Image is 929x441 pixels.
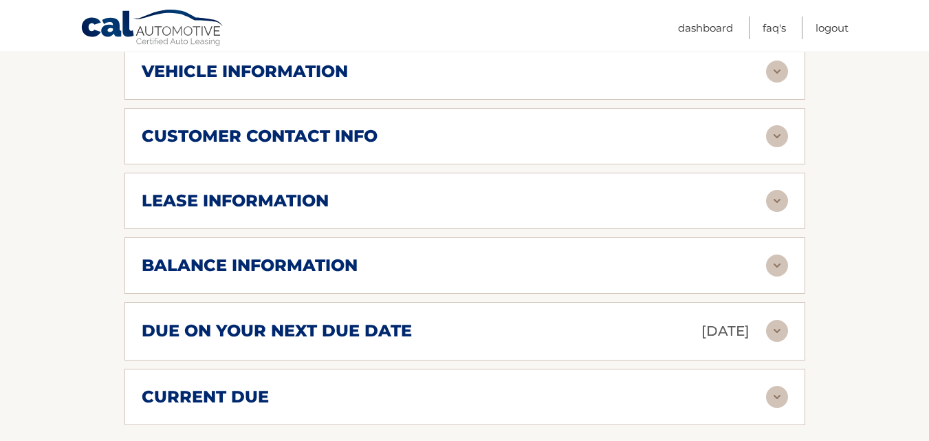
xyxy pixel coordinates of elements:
img: accordion-rest.svg [766,386,788,408]
a: FAQ's [763,17,786,39]
img: accordion-rest.svg [766,320,788,342]
a: Dashboard [678,17,733,39]
img: accordion-rest.svg [766,190,788,212]
h2: customer contact info [142,126,378,147]
h2: vehicle information [142,61,348,82]
h2: due on your next due date [142,321,412,341]
img: accordion-rest.svg [766,255,788,277]
h2: balance information [142,255,358,276]
a: Cal Automotive [80,9,225,49]
h2: current due [142,387,269,407]
img: accordion-rest.svg [766,61,788,83]
h2: lease information [142,191,329,211]
img: accordion-rest.svg [766,125,788,147]
a: Logout [816,17,849,39]
p: [DATE] [701,319,750,343]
